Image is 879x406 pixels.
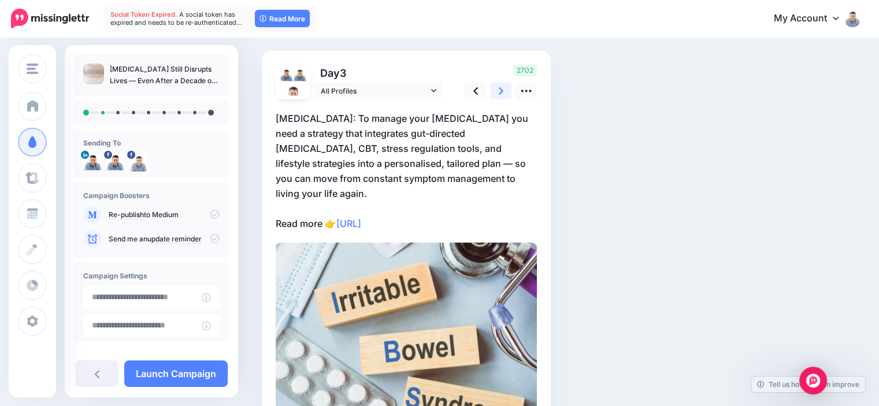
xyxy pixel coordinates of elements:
a: All Profiles [315,83,442,99]
p: to Medium [109,210,220,220]
img: Missinglettr [11,9,89,28]
p: Day [315,65,444,81]
span: All Profiles [321,85,428,97]
div: Open Intercom Messenger [799,367,827,394]
span: A social token has expired and needs to be re-authenticated… [110,10,242,27]
a: My Account [762,5,862,33]
h4: Sending To [83,139,220,147]
h4: Campaign Boosters [83,191,220,200]
img: 1664260757439-80220.png [279,68,293,82]
p: [MEDICAL_DATA]: To manage your [MEDICAL_DATA] you need a strategy that integrates gut-directed [M... [276,111,537,231]
a: Tell us how we can improve [751,377,865,392]
img: 314711257_591634639425664_4253036275454092205_n-bsa138807.jpg [279,82,307,110]
span: 3 [340,67,346,79]
img: 314711257_591634639425664_4253036275454092205_n-bsa138807.jpg [129,153,148,172]
p: Send me an [109,234,220,244]
span: Social Token Expired. [110,10,177,18]
h4: Campaign Settings [83,271,220,280]
img: 309200387_519672403502646_6161380842403599828_n-bsa138806.jpg [106,153,125,172]
a: [URL] [336,218,361,229]
p: [MEDICAL_DATA] Still Disrupts Lives — Even After a Decade of Progress [110,64,220,87]
img: e6466834a6644ceb9fc4310a04e88a81_thumb.jpg [83,64,104,84]
img: 309200387_519672403502646_6161380842403599828_n-bsa138806.jpg [293,68,307,82]
img: 1664260757439-80220.png [83,153,102,172]
a: update reminder [147,234,202,244]
a: Re-publish [109,210,144,219]
img: menu.png [27,64,38,74]
span: 2702 [513,65,537,76]
a: Read More [255,10,310,27]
